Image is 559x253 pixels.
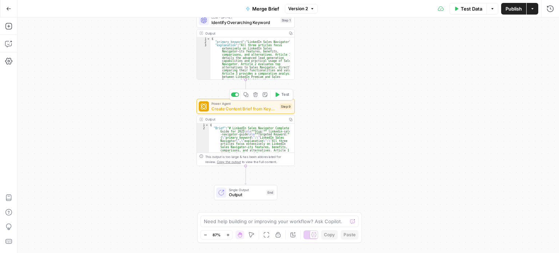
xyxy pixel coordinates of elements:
div: Output [205,31,285,36]
span: LLM · GPT-4.1 [211,15,278,20]
span: Identify Overarching Keyword [211,19,278,25]
div: 1 [197,37,210,40]
div: Step 1 [281,17,292,23]
button: Publish [501,3,526,15]
div: End [266,190,275,195]
button: Test [272,91,292,99]
button: Merge Brief [241,3,284,15]
div: LLM · GPT-4.1Identify Overarching KeywordStep 1Output{ "primary_keyword":"LinkedIn Sales Navigato... [197,13,295,80]
button: Test Data [449,3,487,15]
span: Test Data [461,5,482,12]
div: Single OutputOutputEnd [197,185,295,200]
span: Toggle code folding, rows 1 through 11 [207,37,210,40]
span: Version 2 [288,5,308,12]
button: Copy [321,230,338,240]
span: 87% [213,232,221,238]
span: Merge Brief [252,5,279,12]
span: Copy [324,232,335,238]
span: Single Output [229,187,264,192]
span: Publish [506,5,522,12]
button: Version 2 [285,4,318,13]
span: Copy the output [217,160,241,163]
div: 1 [197,123,209,127]
span: Output [229,191,264,198]
div: This output is too large & has been abbreviated for review. to view the full content. [205,154,292,165]
div: Power AgentCreate Content Brief from KeywordStep 9TestOutput{ "Brief":"# LinkedIn Sales Navigator... [197,99,295,166]
span: Paste [344,232,356,238]
div: 3 [197,44,210,104]
span: Test [281,92,289,98]
div: Step 9 [280,103,292,109]
span: Power Agent [211,101,277,106]
div: Output [205,117,285,122]
div: 2 [197,40,210,44]
g: Edge from step_9 to end [245,166,246,185]
span: Toggle code folding, rows 1 through 3 [205,123,209,127]
button: Paste [341,230,358,240]
span: Create Content Brief from Keyword [211,106,277,112]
